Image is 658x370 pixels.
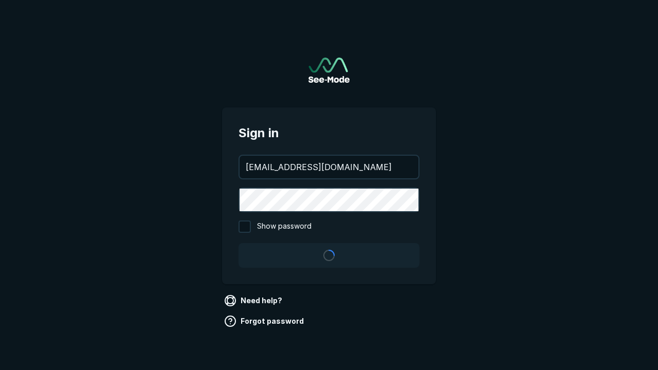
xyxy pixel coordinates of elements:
span: Show password [257,220,312,233]
span: Sign in [239,124,419,142]
a: Go to sign in [308,58,350,83]
input: your@email.com [240,156,418,178]
a: Forgot password [222,313,308,329]
a: Need help? [222,292,286,309]
img: See-Mode Logo [308,58,350,83]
